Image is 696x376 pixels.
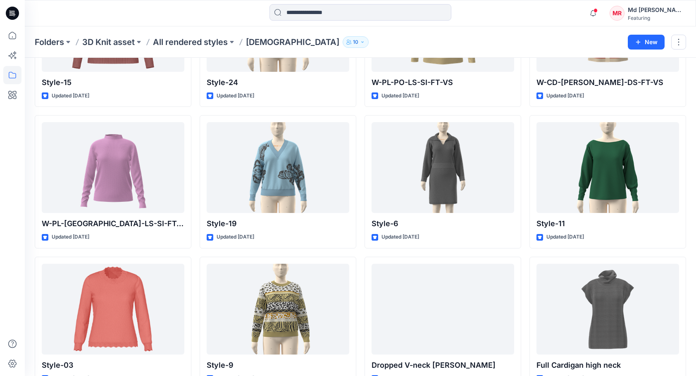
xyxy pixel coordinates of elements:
[246,36,339,48] p: [DEMOGRAPHIC_DATA]
[628,5,686,15] div: Md [PERSON_NAME][DEMOGRAPHIC_DATA]
[536,218,679,229] p: Style-11
[546,233,584,241] p: Updated [DATE]
[52,233,89,241] p: Updated [DATE]
[207,122,349,213] a: Style-19
[381,233,419,241] p: Updated [DATE]
[353,38,358,47] p: 10
[381,92,419,100] p: Updated [DATE]
[207,77,349,88] p: Style-24
[42,359,184,371] p: Style-03
[42,218,184,229] p: W-PL-[GEOGRAPHIC_DATA]-LS-SI-FT-VS
[52,92,89,100] p: Updated [DATE]
[217,233,254,241] p: Updated [DATE]
[82,36,135,48] a: 3D Knit asset
[536,77,679,88] p: W-CD-[PERSON_NAME]-DS-FT-VS
[372,264,514,355] a: Dropped V-neck FK Vest
[536,264,679,355] a: Full Cardigan high neck
[546,92,584,100] p: Updated [DATE]
[610,6,624,21] div: MR
[35,36,64,48] a: Folders
[372,359,514,371] p: Dropped V-neck [PERSON_NAME]
[153,36,228,48] a: All rendered styles
[628,35,665,50] button: New
[536,122,679,213] a: Style-11
[343,36,369,48] button: 10
[207,218,349,229] p: Style-19
[42,122,184,213] a: W-PL-TN-LS-SI-FT-VS
[372,77,514,88] p: W-PL-PO-LS-SI-FT-VS
[372,218,514,229] p: Style-6
[207,359,349,371] p: Style-9
[207,264,349,355] a: Style-9
[42,264,184,355] a: Style-03
[372,122,514,213] a: Style-6
[536,359,679,371] p: Full Cardigan high neck
[42,77,184,88] p: Style-15
[217,92,254,100] p: Updated [DATE]
[628,15,686,21] div: Featuring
